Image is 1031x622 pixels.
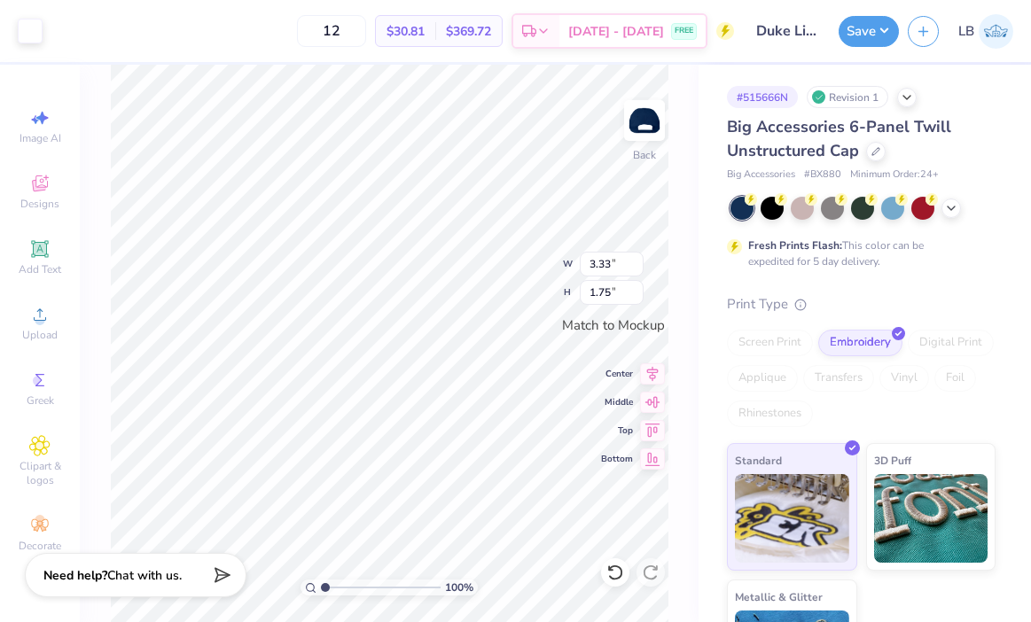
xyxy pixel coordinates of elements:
[874,474,988,563] img: 3D Puff
[958,21,974,42] span: LB
[735,451,782,470] span: Standard
[748,238,842,253] strong: Fresh Prints Flash:
[22,328,58,342] span: Upload
[445,579,473,595] span: 100 %
[807,86,888,108] div: Revision 1
[297,15,366,47] input: – –
[839,16,899,47] button: Save
[446,22,491,41] span: $369.72
[748,237,966,269] div: This color can be expedited for 5 day delivery.
[727,400,813,427] div: Rhinestones
[804,167,841,183] span: # BX880
[568,22,664,41] span: [DATE] - [DATE]
[20,131,61,145] span: Image AI
[727,86,798,108] div: # 515666N
[727,294,996,315] div: Print Type
[9,459,71,487] span: Clipart & logos
[727,365,798,392] div: Applique
[727,167,795,183] span: Big Accessories
[874,451,911,470] span: 3D Puff
[934,365,976,392] div: Foil
[908,330,994,356] div: Digital Print
[27,393,54,408] span: Greek
[43,567,107,584] strong: Need help?
[19,262,61,276] span: Add Text
[601,453,633,465] span: Bottom
[107,567,182,584] span: Chat with us.
[601,424,633,437] span: Top
[979,14,1013,49] img: Laken Brown
[727,330,813,356] div: Screen Print
[803,365,874,392] div: Transfers
[601,368,633,380] span: Center
[850,167,939,183] span: Minimum Order: 24 +
[735,474,849,563] img: Standard
[633,147,656,163] div: Back
[743,13,830,49] input: Untitled Design
[818,330,902,356] div: Embroidery
[727,116,951,161] span: Big Accessories 6-Panel Twill Unstructured Cap
[735,587,823,606] span: Metallic & Glitter
[627,103,662,138] img: Back
[387,22,425,41] span: $30.81
[601,396,633,408] span: Middle
[879,365,929,392] div: Vinyl
[19,539,61,553] span: Decorate
[675,25,693,37] span: FREE
[958,14,1013,49] a: LB
[20,197,59,211] span: Designs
